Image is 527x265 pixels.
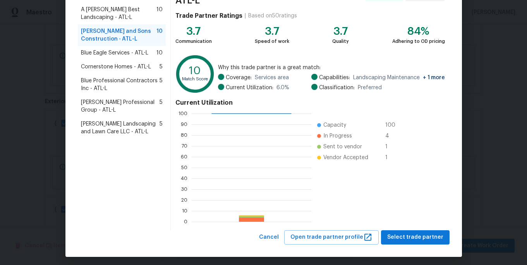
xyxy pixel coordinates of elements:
span: A [PERSON_NAME] Best Landscaping - ATL-L [81,6,157,21]
span: Select trade partner [387,233,443,242]
div: Adhering to OD pricing [392,37,445,45]
text: 0 [184,219,188,224]
text: 70 [182,144,188,148]
div: Communication [175,37,212,45]
span: 5 [160,99,163,114]
text: 90 [181,122,188,127]
span: Cornerstone Homes - ATL-L [81,63,151,71]
div: 3.7 [255,27,289,35]
span: 5 [160,77,163,92]
text: 80 [181,133,188,138]
span: Sent to vendor [323,143,362,151]
div: | [242,12,248,20]
span: Landscaping Maintenance [353,74,445,82]
div: Speed of work [255,37,289,45]
span: 1 [385,143,398,151]
span: 10 [156,27,163,43]
span: 5 [160,120,163,136]
h4: Trade Partner Ratings [175,12,242,20]
span: 100 [385,121,398,129]
text: 30 [182,187,188,192]
text: 100 [179,111,188,116]
span: Services area [255,74,289,82]
text: 40 [181,176,188,181]
span: Vendor Accepted [323,154,368,161]
text: 10 [182,209,188,213]
span: 10 [156,6,163,21]
span: 6.0 % [276,84,289,92]
span: Capabilities: [319,74,350,82]
span: Cancel [259,233,279,242]
span: [PERSON_NAME] Professional Group - ATL-L [81,99,160,114]
span: [PERSON_NAME] and Sons Construction - ATL-L [81,27,157,43]
span: 10 [156,49,163,57]
button: Open trade partner profile [284,230,379,245]
span: Coverage: [226,74,252,82]
button: Select trade partner [381,230,450,245]
span: Open trade partner profile [290,233,373,242]
span: + 1 more [423,75,445,80]
span: Why this trade partner is a great match: [218,64,445,71]
div: 84% [392,27,445,35]
button: Cancel [256,230,282,245]
text: 60 [181,155,188,159]
div: Based on 50 ratings [248,12,297,20]
text: 20 [182,198,188,202]
span: Blue Eagle Services - ATL-L [81,49,148,57]
div: 3.7 [332,27,349,35]
span: Classification: [319,84,355,92]
span: 5 [160,63,163,71]
h4: Current Utilization [175,99,445,107]
span: In Progress [323,132,352,140]
span: Blue Professional Contractors Inc - ATL-L [81,77,160,92]
div: 3.7 [175,27,212,35]
span: Current Utilization: [226,84,273,92]
text: 50 [182,165,188,170]
text: Match Score [182,77,208,81]
div: Quality [332,37,349,45]
span: [PERSON_NAME] Landscaping and Lawn Care LLC - ATL-L [81,120,160,136]
span: 1 [385,154,398,161]
span: Preferred [358,84,382,92]
span: 4 [385,132,398,140]
span: Capacity [323,121,346,129]
text: 10 [189,65,201,76]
